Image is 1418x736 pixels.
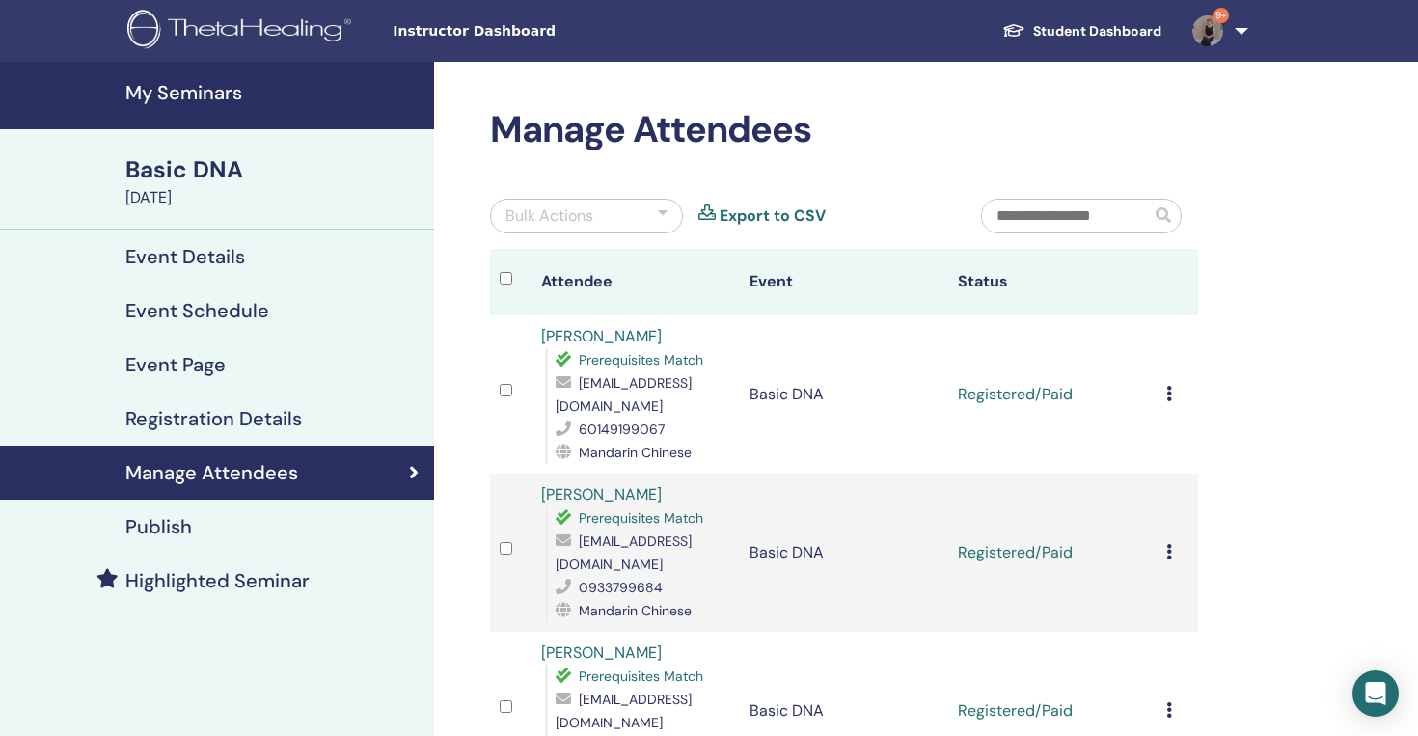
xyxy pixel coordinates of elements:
[556,691,692,731] span: [EMAIL_ADDRESS][DOMAIN_NAME]
[556,374,692,415] span: [EMAIL_ADDRESS][DOMAIN_NAME]
[1002,22,1025,39] img: graduation-cap-white.svg
[1192,15,1223,46] img: default.jpg
[579,668,703,685] span: Prerequisites Match
[541,326,662,346] a: [PERSON_NAME]
[579,421,665,438] span: 60149199067
[1352,670,1399,717] div: Open Intercom Messenger
[125,299,269,322] h4: Event Schedule
[1213,8,1229,23] span: 9+
[490,108,1198,152] h2: Manage Attendees
[127,10,358,53] img: logo.png
[125,569,310,592] h4: Highlighted Seminar
[125,153,423,186] div: Basic DNA
[541,642,662,663] a: [PERSON_NAME]
[987,14,1177,49] a: Student Dashboard
[125,81,423,104] h4: My Seminars
[720,204,826,228] a: Export to CSV
[532,249,740,315] th: Attendee
[579,444,692,461] span: Mandarin Chinese
[505,204,593,228] div: Bulk Actions
[740,474,948,632] td: Basic DNA
[541,484,662,504] a: [PERSON_NAME]
[579,509,703,527] span: Prerequisites Match
[125,407,302,430] h4: Registration Details
[393,21,682,41] span: Instructor Dashboard
[740,315,948,474] td: Basic DNA
[948,249,1157,315] th: Status
[114,153,434,209] a: Basic DNA[DATE]
[579,602,692,619] span: Mandarin Chinese
[579,351,703,368] span: Prerequisites Match
[125,461,298,484] h4: Manage Attendees
[579,579,663,596] span: 0933799684
[125,515,192,538] h4: Publish
[740,249,948,315] th: Event
[125,353,226,376] h4: Event Page
[125,245,245,268] h4: Event Details
[556,532,692,573] span: [EMAIL_ADDRESS][DOMAIN_NAME]
[125,186,423,209] div: [DATE]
